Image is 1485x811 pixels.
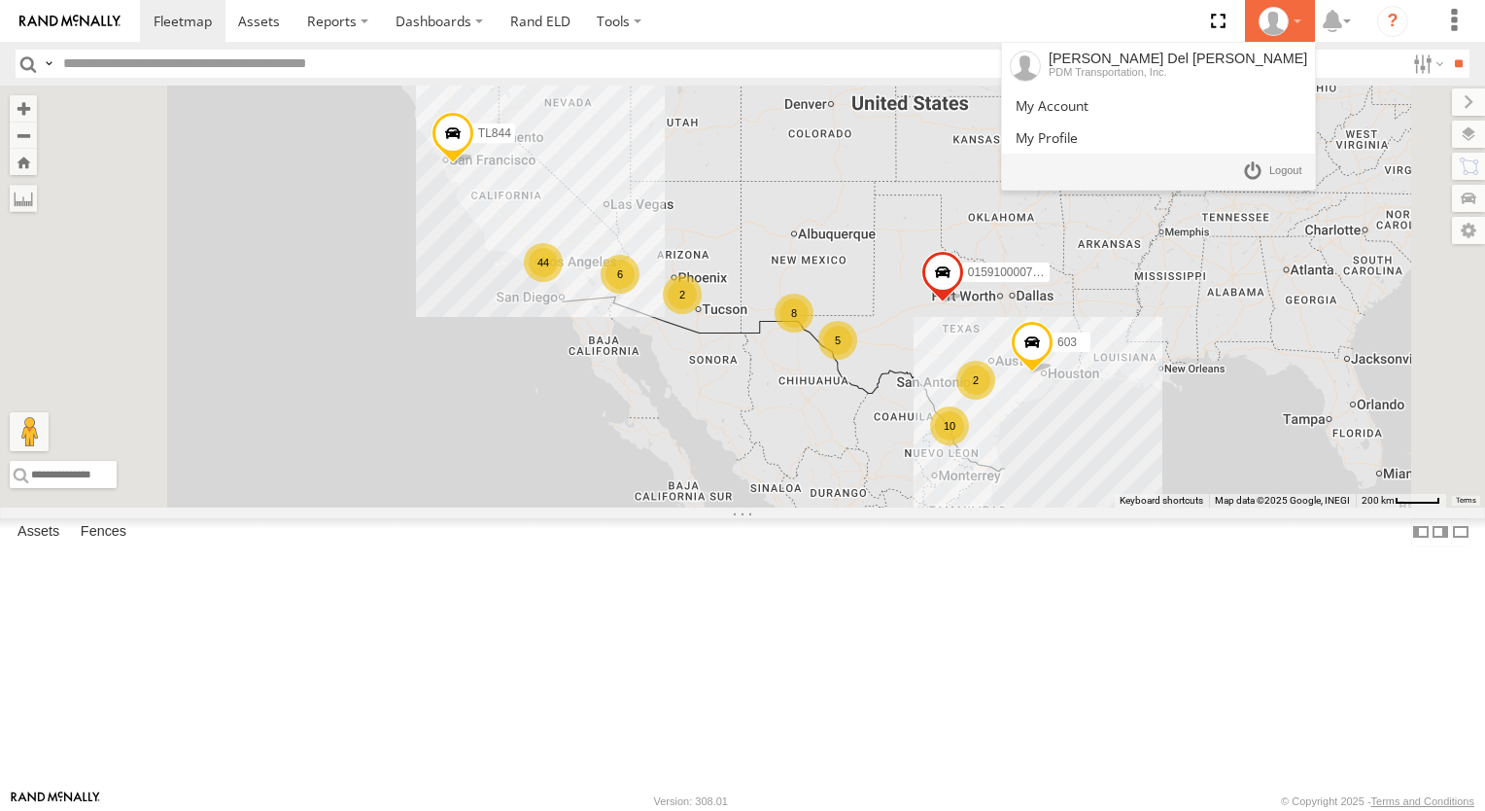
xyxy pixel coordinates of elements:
button: Zoom in [10,95,37,122]
div: PDM Transportation, Inc. [1049,66,1307,78]
div: 6 [601,255,639,294]
span: TL844 [478,127,511,141]
div: 8 [775,294,813,333]
img: rand-logo.svg [19,15,121,28]
span: 603 [1057,335,1077,349]
a: Visit our Website [11,792,100,811]
label: Map Settings [1452,217,1485,244]
div: 2 [956,361,995,400]
div: © Copyright 2025 - [1281,795,1474,807]
button: Zoom out [10,122,37,149]
label: Measure [10,185,37,212]
label: Search Filter Options [1405,50,1447,78]
button: Keyboard shortcuts [1120,494,1203,508]
label: Assets [8,518,69,546]
a: Terms (opens in new tab) [1456,497,1476,505]
span: 200 km [1362,495,1395,506]
i: ? [1377,6,1408,37]
label: Dock Summary Table to the Right [1431,518,1450,547]
button: Zoom Home [10,149,37,175]
div: 2 [663,275,702,314]
a: Terms and Conditions [1371,795,1474,807]
div: Version: 308.01 [654,795,728,807]
label: Dock Summary Table to the Left [1411,518,1431,547]
button: Drag Pegman onto the map to open Street View [10,412,49,451]
button: Map Scale: 200 km per 43 pixels [1356,494,1446,508]
div: Daniel Del Muro [1252,7,1308,36]
label: Search Query [41,50,56,78]
div: 44 [524,243,563,282]
div: 5 [818,321,857,360]
label: Fences [71,518,136,546]
label: Hide Summary Table [1451,518,1470,547]
span: Map data ©2025 Google, INEGI [1215,495,1350,506]
div: [PERSON_NAME] Del [PERSON_NAME] [1049,51,1307,66]
div: 10 [930,406,969,445]
span: 015910000779481 [968,266,1065,280]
